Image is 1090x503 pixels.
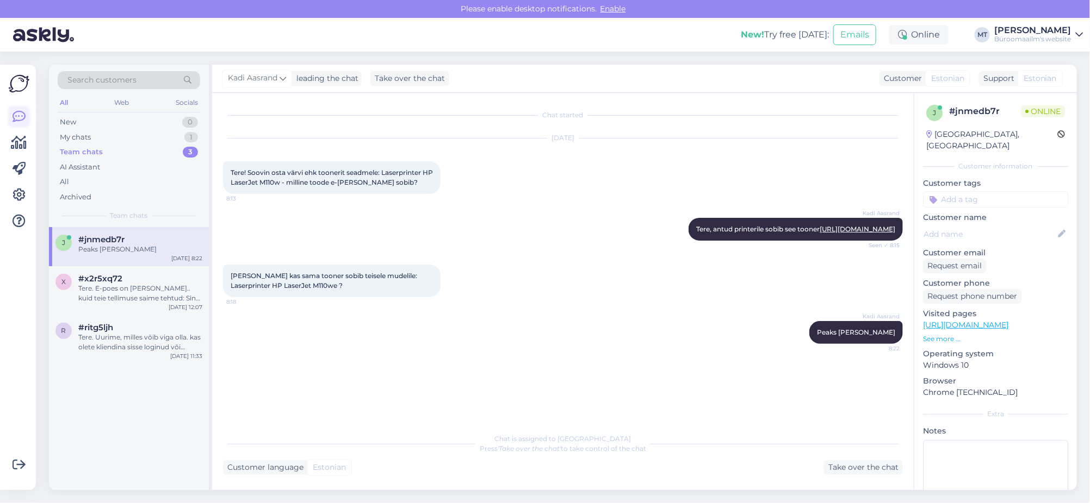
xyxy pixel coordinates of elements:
[859,209,900,217] span: Kadi Aasrand
[949,105,1021,118] div: # jnmedb7r
[923,191,1068,208] input: Add a tag
[171,254,202,262] div: [DATE] 8:22
[58,96,70,110] div: All
[60,117,76,128] div: New
[170,352,202,360] div: [DATE] 11:33
[994,26,1072,35] div: [PERSON_NAME]
[174,96,200,110] div: Socials
[498,444,561,452] i: 'Take over the chat'
[184,132,198,143] div: 1
[975,27,990,42] div: MT
[931,73,964,84] span: Estonian
[817,328,895,336] span: Peaks [PERSON_NAME]
[313,462,346,473] span: Estonian
[923,178,1068,189] p: Customer tags
[9,73,29,94] img: Askly Logo
[78,244,202,254] div: Peaks [PERSON_NAME]
[78,274,122,284] span: #x2r5xq72
[933,109,936,117] span: j
[169,303,202,311] div: [DATE] 12:07
[223,133,903,143] div: [DATE]
[182,117,198,128] div: 0
[226,298,267,306] span: 8:18
[60,192,91,203] div: Archived
[1024,73,1057,84] span: Estonian
[923,409,1068,419] div: Extra
[231,168,435,186] span: Tere! Soovin osta värvi ehk toonerit seadmele: Laserprinter HP LaserJet M110w - milline toode e-[...
[226,194,267,203] span: 8:13
[60,177,69,187] div: All
[923,348,1068,360] p: Operating system
[61,326,66,335] span: r
[923,161,1068,171] div: Customer information
[61,278,66,286] span: x
[994,26,1083,43] a: [PERSON_NAME]Büroomaailm's website
[67,74,137,86] span: Search customers
[223,462,304,473] div: Customer language
[696,225,895,233] span: Tere, antud printerile sobib see tooner
[926,129,1057,152] div: [GEOGRAPHIC_DATA], [GEOGRAPHIC_DATA]
[78,284,202,303] div: Tere. E-poes on [PERSON_NAME].. kuid teie tellimuse saime tehtud: Sinu tellimuse number on: 20002...
[859,241,900,249] span: Seen ✓ 8:15
[820,225,895,233] a: [URL][DOMAIN_NAME]
[979,73,1014,84] div: Support
[923,360,1068,371] p: Windows 10
[880,73,922,84] div: Customer
[1021,105,1065,117] span: Online
[859,344,900,353] span: 8:22
[923,212,1068,223] p: Customer name
[495,435,631,443] span: Chat is assigned to [GEOGRAPHIC_DATA]
[889,25,949,45] div: Online
[370,71,449,86] div: Take over the chat
[113,96,132,110] div: Web
[923,308,1068,319] p: Visited pages
[859,312,900,320] span: Kadi Aasrand
[60,147,103,158] div: Team chats
[62,238,65,247] span: j
[923,289,1021,304] div: Request phone number
[923,387,1068,398] p: Chrome [TECHNICAL_ID]
[924,228,1056,240] input: Add name
[923,320,1008,330] a: [URL][DOMAIN_NAME]
[183,147,198,158] div: 3
[923,278,1068,289] p: Customer phone
[923,259,986,273] div: Request email
[741,29,764,40] b: New!
[223,110,903,120] div: Chat started
[824,460,903,475] div: Take over the chat
[60,162,100,173] div: AI Assistant
[923,334,1068,344] p: See more ...
[480,444,646,452] span: Press to take control of the chat
[60,132,91,143] div: My chats
[833,24,876,45] button: Emails
[292,73,358,84] div: leading the chat
[741,28,829,41] div: Try free [DATE]:
[597,4,629,14] span: Enable
[78,323,113,332] span: #ritg5ljh
[923,375,1068,387] p: Browser
[923,247,1068,259] p: Customer email
[923,425,1068,437] p: Notes
[110,211,148,221] span: Team chats
[994,35,1072,43] div: Büroomaailm's website
[78,332,202,352] div: Tere. Uurime, milles võib viga olla. kas olete kliendina sisse loginud või külalisena?
[231,272,419,290] span: [PERSON_NAME] kas sama tooner sobib teisele mudelile: Laserprinter HP LaserJet M110we ?
[228,72,277,84] span: Kadi Aasrand
[78,235,125,244] span: #jnmedb7r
